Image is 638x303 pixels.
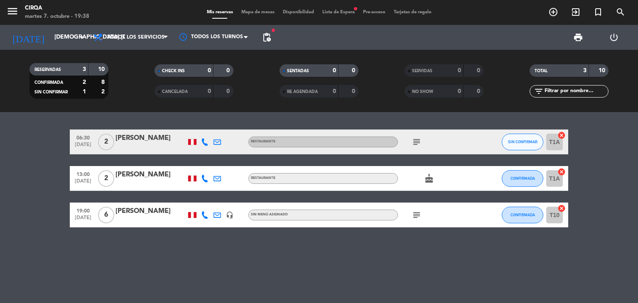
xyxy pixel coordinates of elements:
[73,178,93,188] span: [DATE]
[571,7,581,17] i: exit_to_app
[412,137,422,147] i: subject
[77,32,87,42] i: arrow_drop_down
[502,134,543,150] button: SIN CONFIRMAR
[583,68,586,73] strong: 3
[203,10,237,15] span: Mis reservas
[573,32,583,42] span: print
[34,81,63,85] span: CONFIRMADA
[287,90,318,94] span: RE AGENDADA
[502,170,543,187] button: CONFIRMADA
[412,69,432,73] span: SERVIDAS
[596,25,632,50] div: LOG OUT
[251,140,275,143] span: Restaurante
[557,204,566,213] i: cancel
[115,169,186,180] div: [PERSON_NAME]
[424,173,434,183] i: cake
[162,69,185,73] span: CHECK INS
[279,10,318,15] span: Disponibilidad
[98,66,106,72] strong: 10
[25,4,89,12] div: CIRQA
[107,34,164,40] span: Todos los servicios
[115,206,186,217] div: [PERSON_NAME]
[98,134,114,150] span: 2
[101,79,106,85] strong: 8
[98,170,114,187] span: 2
[6,5,19,20] button: menu
[458,88,461,94] strong: 0
[83,79,86,85] strong: 2
[510,213,535,217] span: CONFIRMADA
[83,66,86,72] strong: 3
[353,6,358,11] span: fiber_manual_record
[333,88,336,94] strong: 0
[352,68,357,73] strong: 0
[557,131,566,139] i: cancel
[534,86,544,96] i: filter_list
[287,69,309,73] span: SENTADAS
[262,32,272,42] span: pending_actions
[390,10,436,15] span: Tarjetas de regalo
[535,69,547,73] span: TOTAL
[412,210,422,220] i: subject
[237,10,279,15] span: Mapa de mesas
[593,7,603,17] i: turned_in_not
[226,68,231,73] strong: 0
[412,90,433,94] span: NO SHOW
[477,68,482,73] strong: 0
[101,89,106,95] strong: 2
[226,88,231,94] strong: 0
[477,88,482,94] strong: 0
[359,10,390,15] span: Pre-acceso
[73,215,93,225] span: [DATE]
[25,12,89,21] div: martes 7. octubre - 19:38
[333,68,336,73] strong: 0
[510,176,535,181] span: CONFIRMADA
[34,90,68,94] span: SIN CONFIRMAR
[458,68,461,73] strong: 0
[34,68,61,72] span: RESERVADAS
[599,68,607,73] strong: 10
[557,168,566,176] i: cancel
[73,132,93,142] span: 06:30
[508,139,537,144] span: SIN CONFIRMAR
[544,87,608,96] input: Filtrar por nombre...
[251,213,288,216] span: Sin menú asignado
[251,176,275,180] span: Restaurante
[609,32,619,42] i: power_settings_new
[6,28,50,46] i: [DATE]
[352,88,357,94] strong: 0
[208,88,211,94] strong: 0
[162,90,188,94] span: CANCELADA
[616,7,626,17] i: search
[73,169,93,178] span: 13:00
[208,68,211,73] strong: 0
[73,205,93,215] span: 19:00
[98,207,114,223] span: 6
[548,7,558,17] i: add_circle_outline
[271,28,276,33] span: fiber_manual_record
[318,10,359,15] span: Lista de Espera
[115,133,186,144] div: [PERSON_NAME]
[502,207,543,223] button: CONFIRMADA
[6,5,19,17] i: menu
[83,89,86,95] strong: 1
[226,211,233,219] i: headset_mic
[73,142,93,151] span: [DATE]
